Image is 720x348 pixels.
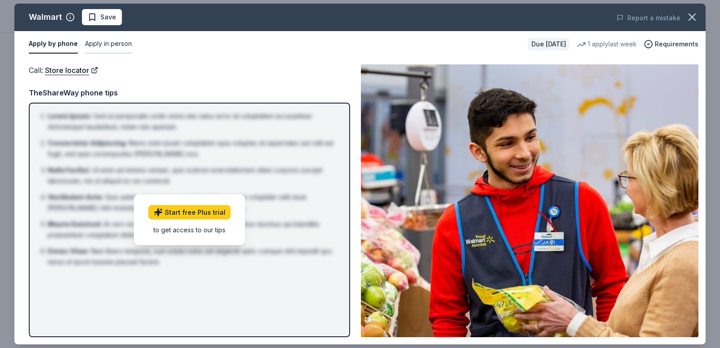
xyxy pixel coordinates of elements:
[82,9,122,25] button: Save
[29,35,78,54] button: Apply by phone
[100,12,116,23] span: Save
[577,39,637,50] div: 1 apply last week
[48,166,90,174] span: Nulla Facilisi :
[48,246,337,267] li: Nam libero tempore, cum soluta nobis est eligendi optio cumque nihil impedit quo minus id quod ma...
[48,192,337,213] li: Quis autem vel eum iure reprehenderit qui in ea voluptate velit esse [PERSON_NAME] nihil molestia...
[45,64,98,76] a: Store locator
[148,225,231,235] div: to get access to our tips
[48,193,103,201] span: Vestibulum Ante :
[48,219,337,240] li: At vero eos et accusamus et iusto odio dignissimos ducimus qui blanditiis praesentium voluptatum ...
[148,205,231,220] a: Start free Plus trial
[29,10,62,24] div: Walmart
[48,220,102,228] span: Mauris Euismod :
[616,13,680,23] button: Report a mistake
[48,247,89,255] span: Donec Vitae :
[644,39,698,50] button: Requirements
[85,35,132,54] button: Apply in person
[48,139,127,147] span: Consectetur Adipiscing :
[29,64,350,76] div: Call :
[48,165,337,186] li: Ut enim ad minima veniam, quis nostrum exercitationem ullam corporis suscipit laboriosam, nisi ut...
[48,112,92,120] span: Lorem Ipsum :
[361,64,698,337] img: Image for Walmart
[48,111,337,132] li: Sed ut perspiciatis unde omnis iste natus error sit voluptatem accusantium doloremque laudantium,...
[528,38,570,50] div: Due [DATE]
[48,138,337,159] li: Nemo enim ipsam voluptatem quia voluptas sit aspernatur aut odit aut fugit, sed quia consequuntur...
[29,87,350,99] div: TheShareWay phone tips
[655,39,698,50] span: Requirements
